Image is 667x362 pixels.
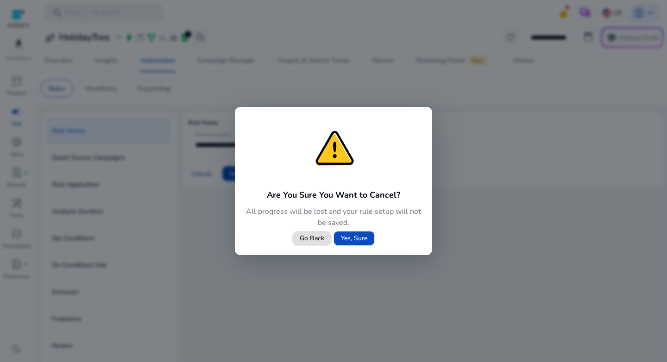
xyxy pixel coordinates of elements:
[246,188,421,201] h2: Are You Sure You Want to Cancel?
[300,233,324,243] span: Go Back
[333,231,375,246] button: Yes, Sure
[292,231,332,246] button: Go Back
[246,206,421,228] h4: All progress will be lost and your rule setup will not be saved.
[341,233,367,243] span: Yes, Sure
